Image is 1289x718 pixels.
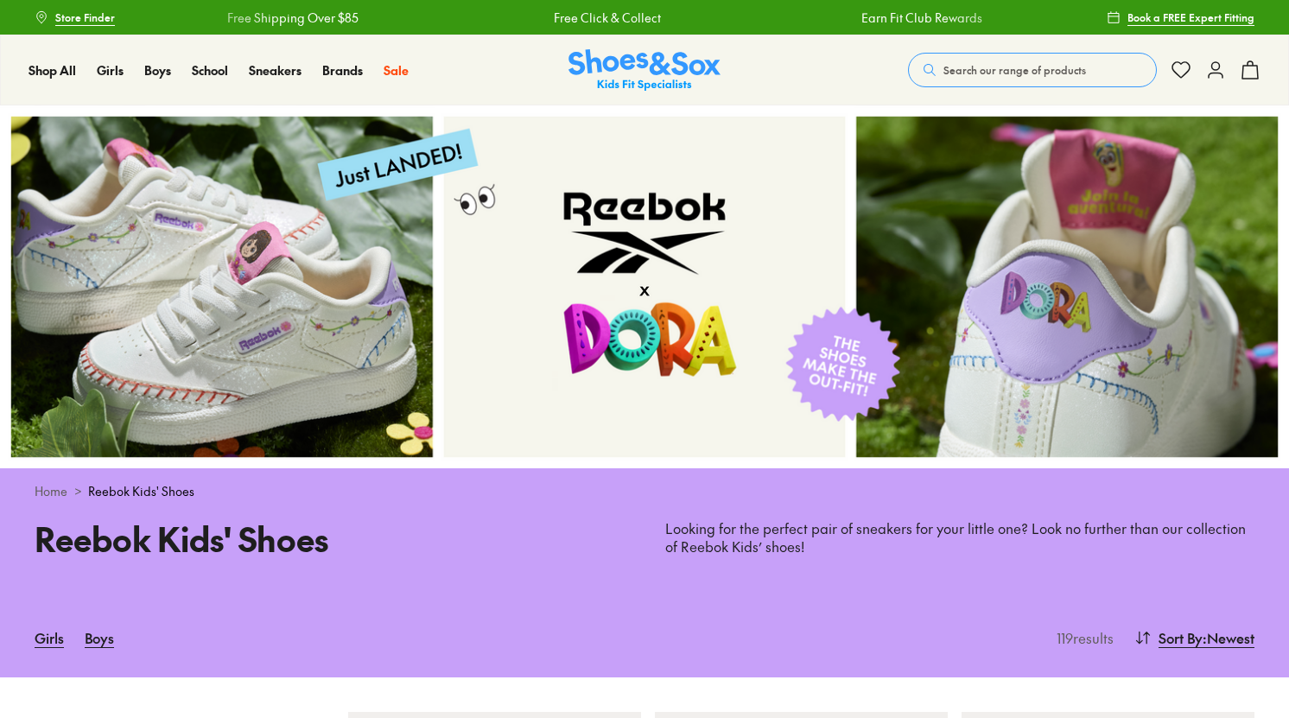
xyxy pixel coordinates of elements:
[249,61,302,79] a: Sneakers
[35,482,67,500] a: Home
[35,482,1254,500] div: >
[35,2,115,33] a: Store Finder
[35,619,64,657] a: Girls
[568,49,721,92] img: SNS_Logo_Responsive.svg
[35,514,624,563] h1: Reebok Kids' Shoes
[1203,627,1254,648] span: : Newest
[1134,619,1254,657] button: Sort By:Newest
[1050,627,1114,648] p: 119 results
[539,9,646,27] a: Free Click & Collect
[55,10,115,25] span: Store Finder
[384,61,409,79] a: Sale
[568,49,721,92] a: Shoes & Sox
[144,61,171,79] a: Boys
[97,61,124,79] a: Girls
[1127,10,1254,25] span: Book a FREE Expert Fitting
[847,9,968,27] a: Earn Fit Club Rewards
[213,9,344,27] a: Free Shipping Over $85
[908,53,1157,87] button: Search our range of products
[943,62,1086,78] span: Search our range of products
[29,61,76,79] a: Shop All
[1107,2,1254,33] a: Book a FREE Expert Fitting
[192,61,228,79] a: School
[1159,627,1203,648] span: Sort By
[665,519,1254,557] p: Looking for the perfect pair of sneakers for your little one? Look no further than our collection...
[85,619,114,657] a: Boys
[322,61,363,79] a: Brands
[88,482,194,500] span: Reebok Kids' Shoes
